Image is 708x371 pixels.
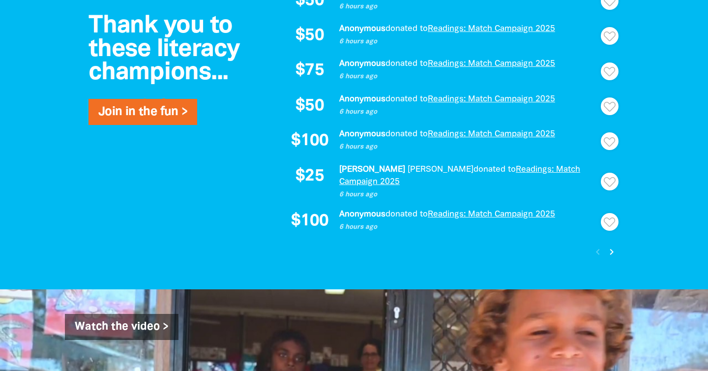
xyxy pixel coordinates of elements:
em: Anonymous [339,25,385,32]
p: 6 hours ago [339,142,597,152]
span: $50 [295,98,324,115]
em: Anonymous [339,130,385,138]
span: donated to [473,166,516,173]
span: $50 [295,28,324,44]
span: Thank you to these literacy champions... [88,15,239,84]
p: 6 hours ago [339,2,597,12]
span: $100 [291,133,329,150]
a: Readings: Match Campaign 2025 [428,25,555,32]
i: chevron_right [606,246,618,258]
span: $25 [295,168,324,185]
em: [PERSON_NAME] [339,166,405,173]
span: $75 [295,62,324,79]
em: Anonymous [339,60,385,67]
p: 6 hours ago [339,190,597,200]
button: Next page [605,245,618,258]
span: donated to [385,211,428,218]
a: Readings: Match Campaign 2025 [428,95,555,103]
em: [PERSON_NAME] [408,166,473,173]
p: 6 hours ago [339,222,597,232]
span: donated to [385,25,428,32]
a: Watch the video > [65,314,178,340]
em: Anonymous [339,211,385,218]
span: donated to [385,130,428,138]
a: Join in the fun > [98,106,187,118]
p: 6 hours ago [339,37,597,47]
span: donated to [385,95,428,103]
span: $100 [291,213,329,230]
a: Readings: Match Campaign 2025 [428,60,555,67]
a: Readings: Match Campaign 2025 [428,130,555,138]
em: Anonymous [339,95,385,103]
a: Readings: Match Campaign 2025 [428,211,555,218]
p: 6 hours ago [339,107,597,117]
p: 6 hours ago [339,72,597,82]
span: donated to [385,60,428,67]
